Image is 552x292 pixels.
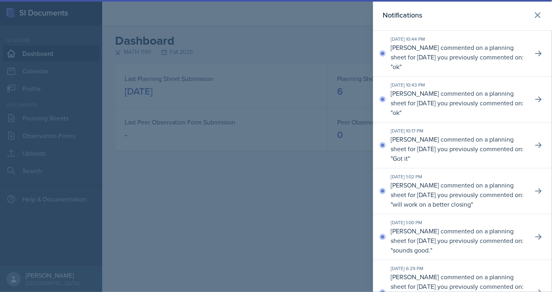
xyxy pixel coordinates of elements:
p: [PERSON_NAME] commented on a planning sheet for [DATE] you previously commented on: " " [391,43,526,71]
div: [DATE] 10:17 PM [391,127,526,134]
div: [DATE] 6:29 PM [391,265,526,272]
p: [PERSON_NAME] commented on a planning sheet for [DATE] you previously commented on: " " [391,89,526,117]
div: [DATE] 10:44 PM [391,36,526,43]
p: will work on a better closing [393,200,471,209]
h2: Notifications [383,10,422,21]
p: ok [393,108,399,117]
p: [PERSON_NAME] commented on a planning sheet for [DATE] you previously commented on: " " [391,134,526,163]
div: [DATE] 10:43 PM [391,81,526,89]
div: [DATE] 1:00 PM [391,219,526,226]
p: [PERSON_NAME] commented on a planning sheet for [DATE] you previously commented on: " " [391,226,526,255]
p: Got it [393,154,408,163]
p: ok [393,62,399,71]
p: sounds good. [393,246,430,255]
div: [DATE] 1:02 PM [391,173,526,180]
p: [PERSON_NAME] commented on a planning sheet for [DATE] you previously commented on: " " [391,180,526,209]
